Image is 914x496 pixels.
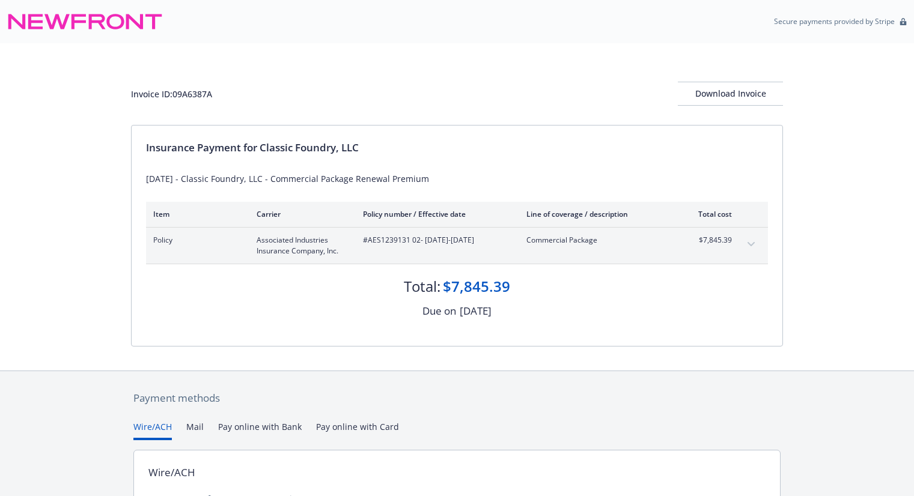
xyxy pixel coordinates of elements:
div: Item [153,209,237,219]
div: $7,845.39 [443,276,510,297]
button: expand content [742,235,761,254]
button: Pay online with Bank [218,420,302,440]
div: Download Invoice [678,82,783,105]
span: #AES1239131 02 - [DATE]-[DATE] [363,235,507,246]
div: Total cost [687,209,732,219]
span: Commercial Package [526,235,668,246]
button: Pay online with Card [316,420,399,440]
button: Download Invoice [678,82,783,106]
div: [DATE] [460,303,492,319]
div: Policy number / Effective date [363,209,507,219]
span: Associated Industries Insurance Company, Inc. [257,235,344,256]
div: Line of coverage / description [526,209,668,219]
div: Insurance Payment for Classic Foundry, LLC [146,140,768,156]
span: $7,845.39 [687,235,732,246]
button: Wire/ACH [133,420,172,440]
div: PolicyAssociated Industries Insurance Company, Inc.#AES1239131 02- [DATE]-[DATE]Commercial Packag... [146,228,768,264]
p: Secure payments provided by Stripe [774,16,895,26]
span: Policy [153,235,237,246]
div: Due on [422,303,456,319]
div: [DATE] - Classic Foundry, LLC - Commercial Package Renewal Premium [146,172,768,185]
div: Carrier [257,209,344,219]
button: Mail [186,420,204,440]
div: Total: [404,276,440,297]
div: Payment methods [133,390,781,406]
div: Wire/ACH [148,465,195,480]
div: Invoice ID: 09A6387A [131,88,212,100]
